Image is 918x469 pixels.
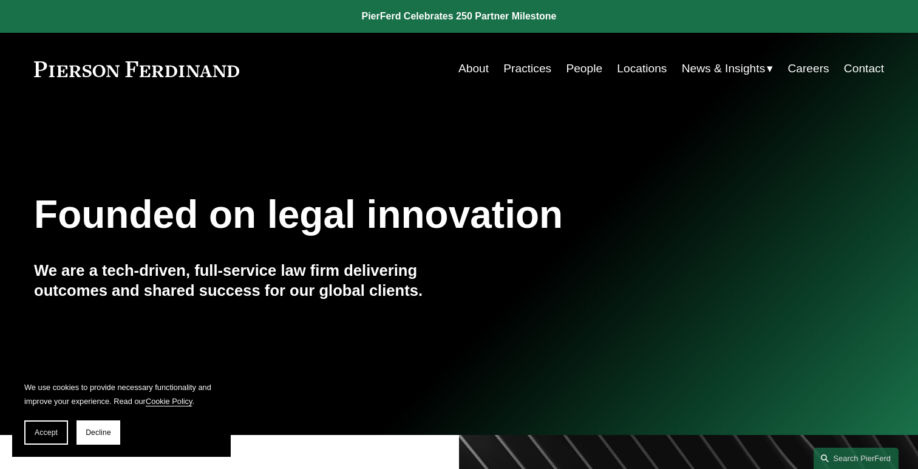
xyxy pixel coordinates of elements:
[682,58,766,80] span: News & Insights
[76,420,120,445] button: Decline
[34,261,459,300] h4: We are a tech-driven, full-service law firm delivering outcomes and shared success for our global...
[566,57,602,80] a: People
[34,193,743,237] h1: Founded on legal innovation
[458,57,489,80] a: About
[503,57,551,80] a: Practices
[844,57,884,80] a: Contact
[814,448,899,469] a: Search this site
[24,420,68,445] button: Accept
[24,380,219,408] p: We use cookies to provide necessary functionality and improve your experience. Read our .
[787,57,829,80] a: Careers
[617,57,667,80] a: Locations
[682,57,773,80] a: folder dropdown
[12,368,231,457] section: Cookie banner
[86,428,111,437] span: Decline
[35,428,58,437] span: Accept
[146,397,192,406] a: Cookie Policy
